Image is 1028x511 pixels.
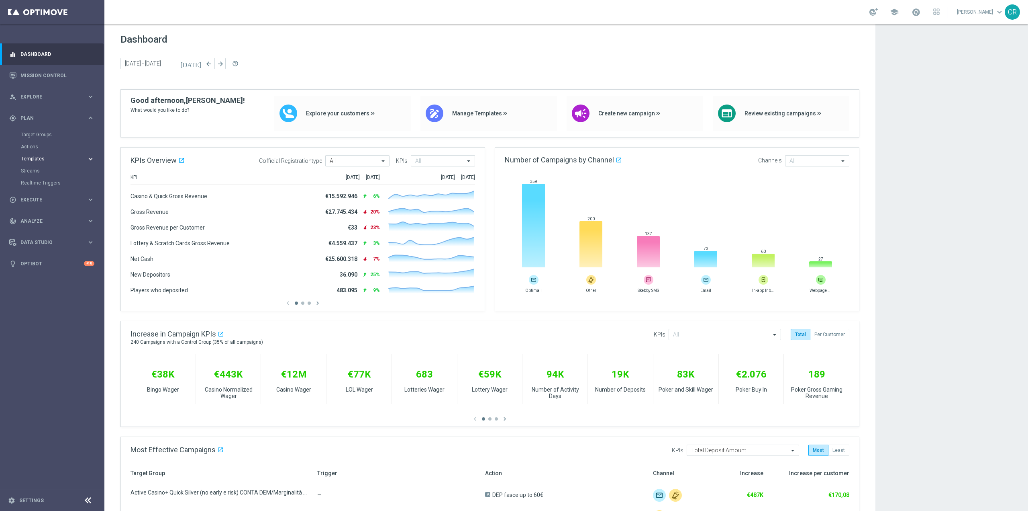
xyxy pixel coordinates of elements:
[20,43,94,65] a: Dashboard
[21,156,79,161] span: Templates
[9,65,94,86] div: Mission Control
[9,93,87,101] div: Explore
[9,115,16,122] i: gps_fixed
[87,93,94,101] i: keyboard_arrow_right
[1005,4,1020,20] div: CR
[21,180,84,186] a: Realtime Triggers
[21,153,104,165] div: Templates
[21,168,84,174] a: Streams
[956,6,1005,18] a: [PERSON_NAME]keyboard_arrow_down
[9,218,16,225] i: track_changes
[84,261,94,266] div: +10
[87,238,94,246] i: keyboard_arrow_right
[87,196,94,203] i: keyboard_arrow_right
[19,498,44,503] a: Settings
[87,114,94,122] i: keyboard_arrow_right
[9,72,95,79] button: Mission Control
[21,165,104,177] div: Streams
[9,218,87,225] div: Analyze
[20,116,87,121] span: Plan
[20,253,84,274] a: Optibot
[21,156,87,161] div: Templates
[9,260,16,267] i: lightbulb
[995,8,1004,16] span: keyboard_arrow_down
[20,65,94,86] a: Mission Control
[21,156,95,162] button: Templates keyboard_arrow_right
[9,197,95,203] button: play_circle_outline Execute keyboard_arrow_right
[87,155,94,163] i: keyboard_arrow_right
[20,197,87,202] span: Execute
[21,144,84,150] a: Actions
[9,51,16,58] i: equalizer
[9,115,87,122] div: Plan
[9,218,95,224] button: track_changes Analyze keyboard_arrow_right
[20,240,87,245] span: Data Studio
[21,129,104,141] div: Target Groups
[9,51,95,57] button: equalizer Dashboard
[21,177,104,189] div: Realtime Triggers
[9,239,95,246] button: Data Studio keyboard_arrow_right
[8,497,15,504] i: settings
[9,196,87,203] div: Execute
[9,239,87,246] div: Data Studio
[9,43,94,65] div: Dashboard
[9,93,16,101] i: person_search
[21,141,104,153] div: Actions
[9,253,94,274] div: Optibot
[21,131,84,138] a: Target Groups
[890,8,899,16] span: school
[9,94,95,100] button: person_search Explore keyboard_arrow_right
[9,196,16,203] i: play_circle_outline
[9,115,95,121] button: gps_fixed Plan keyboard_arrow_right
[87,217,94,225] i: keyboard_arrow_right
[20,94,87,99] span: Explore
[20,219,87,224] span: Analyze
[9,261,95,267] button: lightbulb Optibot +10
